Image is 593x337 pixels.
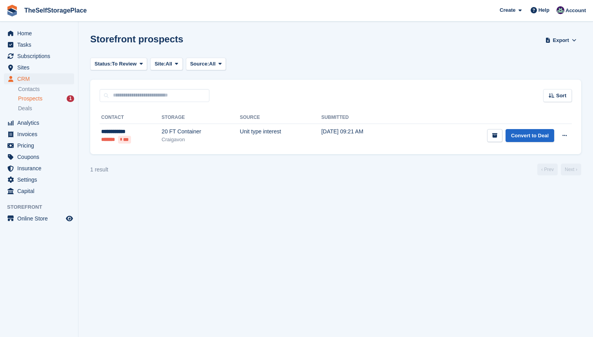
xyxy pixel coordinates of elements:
[4,186,74,197] a: menu
[4,39,74,50] a: menu
[4,129,74,140] a: menu
[67,95,74,102] div: 1
[4,163,74,174] a: menu
[17,186,64,197] span: Capital
[17,73,64,84] span: CRM
[18,86,74,93] a: Contacts
[17,174,64,185] span: Settings
[553,36,569,44] span: Export
[506,129,554,142] a: Convert to Deal
[17,163,64,174] span: Insurance
[536,164,583,175] nav: Page
[18,95,42,102] span: Prospects
[321,111,404,124] th: Submitted
[17,213,64,224] span: Online Store
[538,6,549,14] span: Help
[17,129,64,140] span: Invoices
[90,166,108,174] div: 1 result
[17,28,64,39] span: Home
[6,5,18,16] img: stora-icon-8386f47178a22dfd0bd8f6a31ec36ba5ce8667c1dd55bd0f319d3a0aa187defe.svg
[17,117,64,128] span: Analytics
[17,151,64,162] span: Coupons
[90,34,183,44] h1: Storefront prospects
[4,140,74,151] a: menu
[166,60,172,68] span: All
[4,51,74,62] a: menu
[561,164,581,175] a: Next
[162,128,240,136] div: 20 FT Container
[4,28,74,39] a: menu
[17,62,64,73] span: Sites
[150,58,183,71] button: Site: All
[209,60,216,68] span: All
[240,111,322,124] th: Source
[500,6,515,14] span: Create
[186,58,226,71] button: Source: All
[90,58,147,71] button: Status: To Review
[190,60,209,68] span: Source:
[240,124,322,148] td: Unit type interest
[18,105,32,112] span: Deals
[4,73,74,84] a: menu
[100,111,162,124] th: Contact
[18,104,74,113] a: Deals
[544,34,578,47] button: Export
[65,214,74,223] a: Preview store
[95,60,112,68] span: Status:
[4,62,74,73] a: menu
[18,95,74,103] a: Prospects 1
[537,164,558,175] a: Previous
[162,111,240,124] th: Storage
[321,124,404,148] td: [DATE] 09:21 AM
[557,6,564,14] img: Sam
[4,151,74,162] a: menu
[4,174,74,185] a: menu
[162,136,240,144] div: Craigavon
[112,60,136,68] span: To Review
[17,140,64,151] span: Pricing
[4,117,74,128] a: menu
[21,4,90,17] a: TheSelfStoragePlace
[7,203,78,211] span: Storefront
[155,60,166,68] span: Site:
[556,92,566,100] span: Sort
[17,39,64,50] span: Tasks
[17,51,64,62] span: Subscriptions
[4,213,74,224] a: menu
[566,7,586,15] span: Account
